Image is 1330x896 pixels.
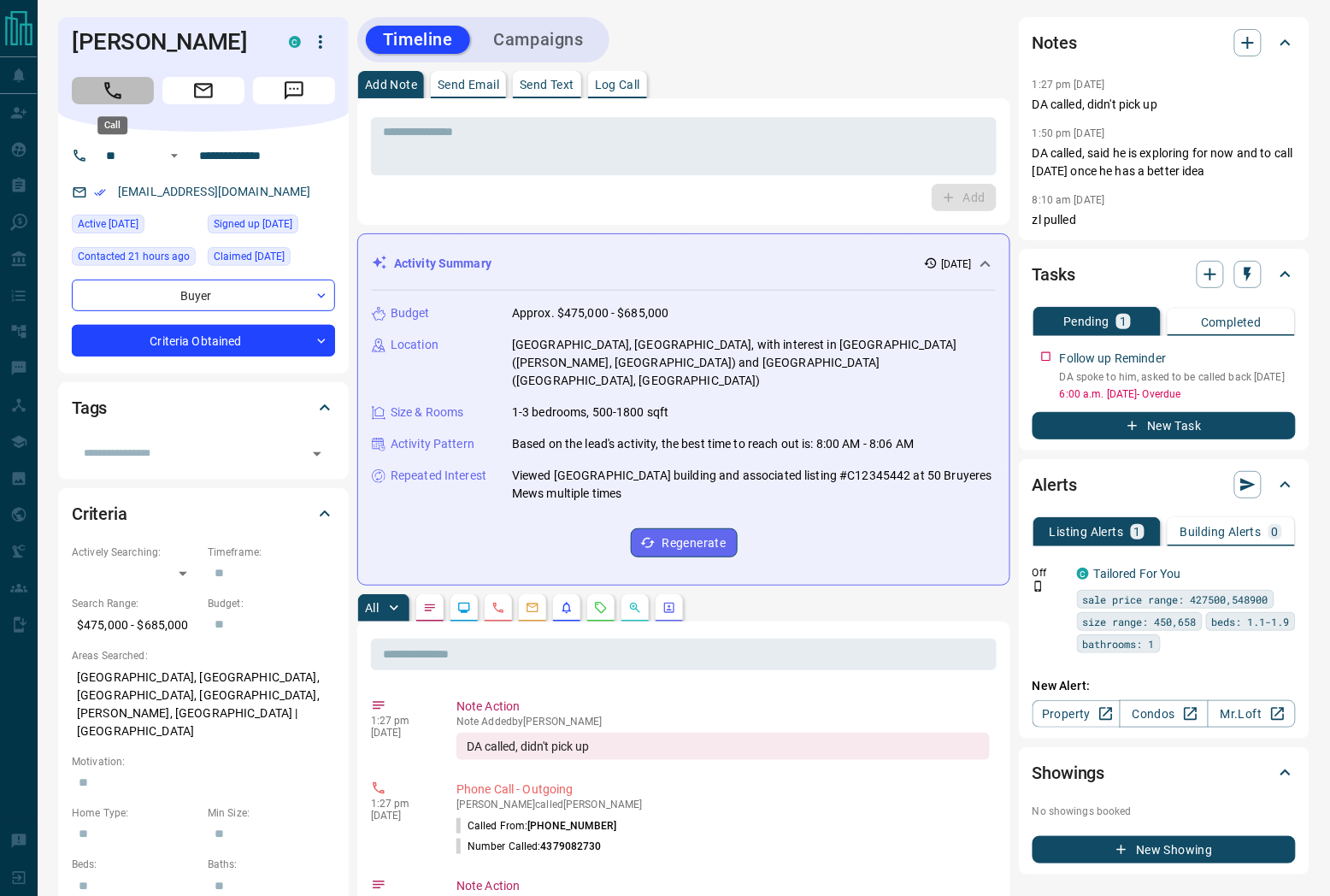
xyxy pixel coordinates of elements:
[1033,194,1105,206] p: 8:10 am [DATE]
[72,500,127,528] h2: Criteria
[391,304,430,322] p: Budget
[208,596,335,611] p: Budget:
[214,215,292,233] span: Signed up [DATE]
[1033,471,1077,498] h2: Alerts
[72,28,263,56] h1: [PERSON_NAME]
[1033,22,1296,63] div: Notes
[1094,567,1181,581] a: Tailored For You
[371,810,431,822] p: [DATE]
[371,715,431,727] p: 1:27 pm
[253,77,335,104] span: Message
[1033,79,1105,91] p: 1:27 pm [DATE]
[391,336,438,354] p: Location
[208,247,335,271] div: Mon Oct 06 2025
[512,336,996,390] p: [GEOGRAPHIC_DATA], [GEOGRAPHIC_DATA], with interest in [GEOGRAPHIC_DATA] ([PERSON_NAME], [GEOGRAP...
[1134,526,1141,538] p: 1
[1180,526,1262,538] p: Building Alerts
[371,798,431,810] p: 1:27 pm
[1208,700,1296,728] a: Mr.Loft
[941,256,972,272] p: [DATE]
[1033,29,1077,56] h2: Notes
[512,404,669,421] p: 1-3 bedrooms, 500-1800 sqft
[72,493,335,534] div: Criteria
[512,304,669,322] p: Approx. $475,000 - $685,000
[208,805,335,821] p: Min Size:
[456,799,990,811] p: [PERSON_NAME] called [PERSON_NAME]
[1060,386,1296,402] p: 6:00 a.m. [DATE] - Overdue
[456,698,990,716] p: Note Action
[72,387,335,428] div: Tags
[1083,635,1155,652] span: bathrooms: 1
[72,77,154,104] span: Call
[72,857,199,872] p: Beds:
[456,716,990,728] p: Note Added by [PERSON_NAME]
[560,601,574,615] svg: Listing Alerts
[1060,369,1296,385] p: DA spoke to him, asked to be called back [DATE]
[1063,315,1109,327] p: Pending
[423,601,437,615] svg: Notes
[541,840,602,852] span: 4379082730
[1033,261,1075,288] h2: Tasks
[1201,316,1262,328] p: Completed
[72,611,199,640] p: $475,000 - $685,000
[1033,581,1045,592] svg: Push Notification Only
[1033,804,1296,819] p: No showings booked
[456,781,990,799] p: Phone Call - Outgoing
[72,247,199,271] div: Mon Oct 13 2025
[456,877,990,895] p: Note Action
[1033,700,1121,728] a: Property
[595,79,640,91] p: Log Call
[305,442,329,466] button: Open
[208,545,335,560] p: Timeframe:
[491,601,505,615] svg: Calls
[94,186,106,198] svg: Email Verified
[1033,412,1296,439] button: New Task
[72,545,199,560] p: Actively Searching:
[1083,591,1268,608] span: sale price range: 427500,548900
[391,435,474,453] p: Activity Pattern
[520,79,574,91] p: Send Text
[365,79,417,91] p: Add Note
[1033,836,1296,864] button: New Showing
[662,601,676,615] svg: Agent Actions
[526,601,539,615] svg: Emails
[1077,568,1089,580] div: condos.ca
[72,805,199,821] p: Home Type:
[72,663,335,746] p: [GEOGRAPHIC_DATA], [GEOGRAPHIC_DATA], [GEOGRAPHIC_DATA], [GEOGRAPHIC_DATA], [PERSON_NAME], [GEOGR...
[1033,752,1296,793] div: Showings
[78,215,138,233] span: Active [DATE]
[456,839,602,854] p: Number Called:
[527,820,616,832] span: [PHONE_NUMBER]
[1033,211,1296,229] p: zl pulled
[512,435,914,453] p: Based on the lead's activity, the best time to reach out is: 8:00 AM - 8:06 AM
[72,215,199,239] div: Mon Oct 06 2025
[477,26,601,54] button: Campaigns
[208,215,335,239] div: Wed Sep 10 2025
[72,596,199,611] p: Search Range:
[72,394,107,421] h2: Tags
[1050,526,1124,538] p: Listing Alerts
[371,727,431,739] p: [DATE]
[78,248,190,265] span: Contacted 21 hours ago
[512,467,996,503] p: Viewed [GEOGRAPHIC_DATA] building and associated listing #C12345442 at 50 Bruyeres Mews multiple ...
[1033,464,1296,505] div: Alerts
[289,36,301,48] div: condos.ca
[72,280,335,311] div: Buyer
[1212,613,1290,630] span: beds: 1.1-1.9
[365,602,379,614] p: All
[1272,526,1279,538] p: 0
[457,601,471,615] svg: Lead Browsing Activity
[72,754,335,769] p: Motivation:
[1033,254,1296,295] div: Tasks
[1120,315,1127,327] p: 1
[456,733,990,760] div: DA called, didn't pick up
[628,601,642,615] svg: Opportunities
[631,528,738,557] button: Regenerate
[214,248,285,265] span: Claimed [DATE]
[391,467,486,485] p: Repeated Interest
[1033,96,1296,114] p: DA called, didn't pick up
[1033,565,1067,581] p: Off
[372,248,996,280] div: Activity Summary[DATE]
[366,26,470,54] button: Timeline
[118,185,311,198] a: [EMAIL_ADDRESS][DOMAIN_NAME]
